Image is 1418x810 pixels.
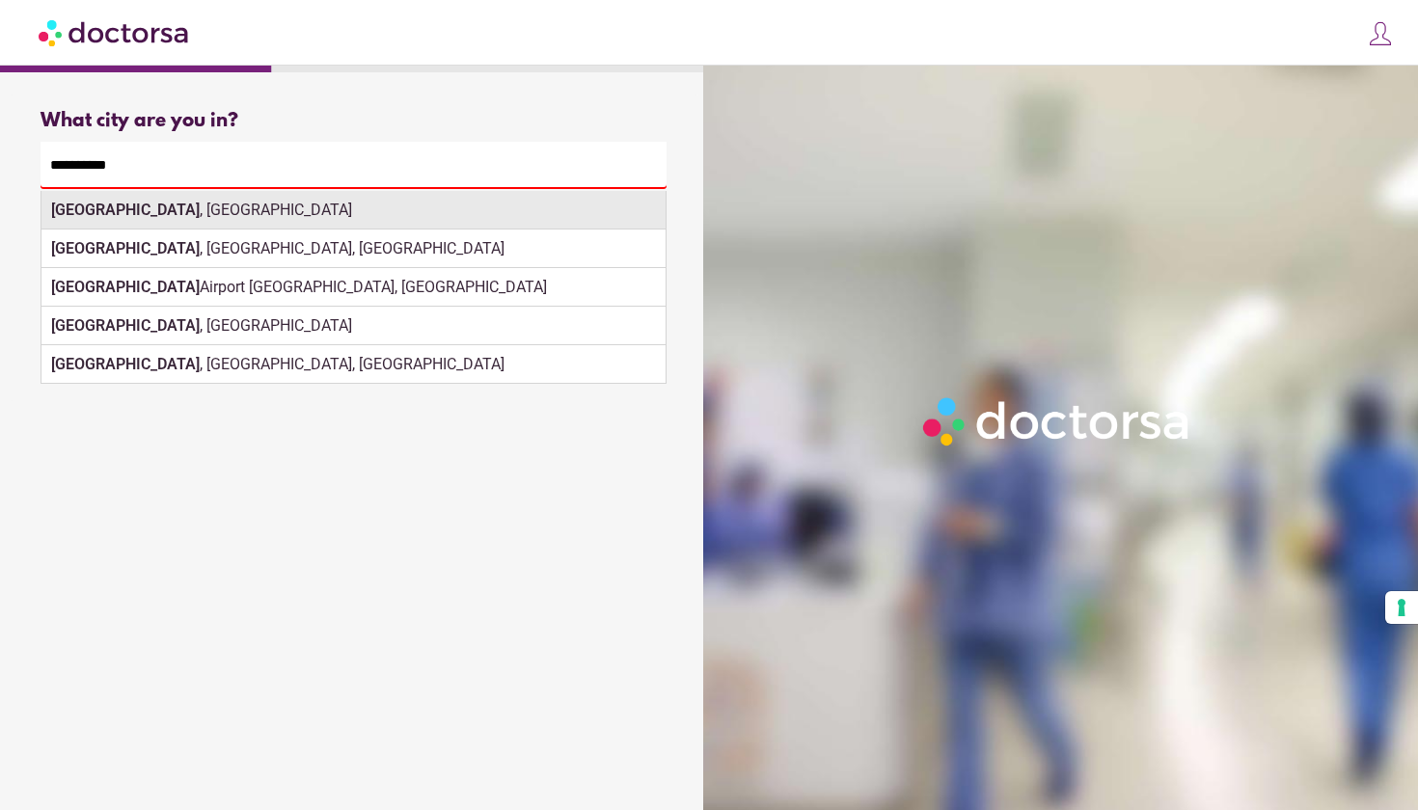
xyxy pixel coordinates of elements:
[41,307,666,345] div: , [GEOGRAPHIC_DATA]
[41,189,667,231] div: Make sure the city you pick is where you need assistance.
[51,239,200,257] strong: [GEOGRAPHIC_DATA]
[41,345,666,384] div: , [GEOGRAPHIC_DATA], [GEOGRAPHIC_DATA]
[41,110,667,132] div: What city are you in?
[51,201,200,219] strong: [GEOGRAPHIC_DATA]
[41,229,666,268] div: , [GEOGRAPHIC_DATA], [GEOGRAPHIC_DATA]
[51,278,200,296] strong: [GEOGRAPHIC_DATA]
[915,390,1199,453] img: Logo-Doctorsa-trans-White-partial-flat.png
[39,11,191,54] img: Doctorsa.com
[41,191,666,229] div: , [GEOGRAPHIC_DATA]
[51,316,200,335] strong: [GEOGRAPHIC_DATA]
[51,355,200,373] strong: [GEOGRAPHIC_DATA]
[1367,20,1394,47] img: icons8-customer-100.png
[1385,591,1418,624] button: Your consent preferences for tracking technologies
[41,268,666,307] div: Airport [GEOGRAPHIC_DATA], [GEOGRAPHIC_DATA]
